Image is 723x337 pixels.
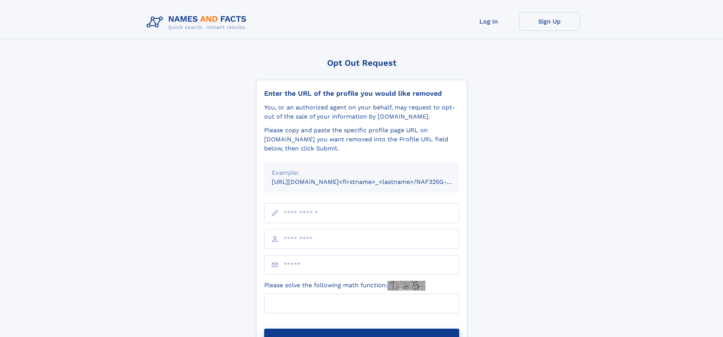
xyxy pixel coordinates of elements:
[272,178,474,185] small: [URL][DOMAIN_NAME]<firstname>_<lastname>/NAF325G-xxxxxxxx
[264,281,425,291] label: Please solve the following math function:
[264,103,459,121] div: You, or an authorized agent on your behalf, may request to opt-out of the sale of your informatio...
[272,168,452,177] div: Example:
[458,12,519,31] a: Log In
[264,126,459,153] div: Please copy and paste the specific profile page URL on [DOMAIN_NAME] you want removed into the Pr...
[256,58,467,68] div: Opt Out Request
[143,12,253,33] img: Logo Names and Facts
[264,89,459,98] div: Enter the URL of the profile you would like removed
[519,12,580,31] a: Sign Up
